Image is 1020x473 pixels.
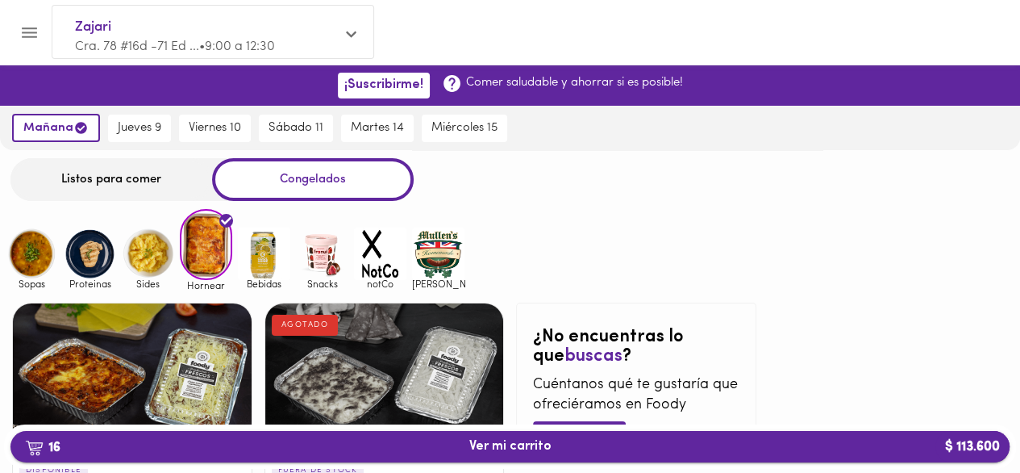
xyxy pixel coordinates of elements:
[259,115,333,142] button: sábado 11
[338,73,430,98] button: ¡Suscribirme!
[269,121,323,136] span: sábado 11
[64,278,116,289] span: Proteinas
[6,228,58,280] img: Sopas
[6,278,58,289] span: Sopas
[13,303,252,457] div: Lasagna Bolognesa Parmesana
[351,121,404,136] span: martes 14
[412,278,464,289] span: [PERSON_NAME]
[344,77,423,93] span: ¡Suscribirme!
[10,431,1010,463] button: 16Ver mi carrito$ 113.600
[75,40,275,53] span: Cra. 78 #16d -71 Ed ... • 9:00 a 12:30
[238,278,290,289] span: Bebidas
[296,278,348,289] span: Snacks
[422,115,507,142] button: miércoles 15
[180,280,232,291] span: Hornear
[189,121,241,136] span: viernes 10
[412,228,464,280] img: mullens
[10,158,212,201] div: Listos para comer
[15,437,70,458] b: 16
[180,209,232,280] img: Hornear
[12,114,100,142] button: mañana
[272,315,339,336] div: AGOTADO
[533,328,739,366] h2: ¿No encuentras lo que ?
[564,347,622,366] span: buscas
[341,115,414,142] button: martes 14
[296,228,348,280] img: Snacks
[926,379,1004,457] iframe: Messagebird Livechat Widget
[75,17,335,38] span: Zajari
[25,440,44,456] img: cart.png
[431,121,498,136] span: miércoles 15
[265,303,504,457] div: Lasagna Pollo Bacon
[212,158,414,201] div: Congelados
[238,228,290,280] img: Bebidas
[10,13,49,52] button: Menu
[23,120,89,136] span: mañana
[122,278,174,289] span: Sides
[122,228,174,280] img: Sides
[466,74,683,91] p: Comer saludable y ahorrar si es posible!
[64,228,116,280] img: Proteinas
[533,375,739,416] p: Cuéntanos qué te gustaría que ofreciéramos en Foody
[354,228,406,280] img: notCo
[118,121,161,136] span: jueves 9
[354,278,406,289] span: notCo
[469,439,552,454] span: Ver mi carrito
[108,115,171,142] button: jueves 9
[179,115,251,142] button: viernes 10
